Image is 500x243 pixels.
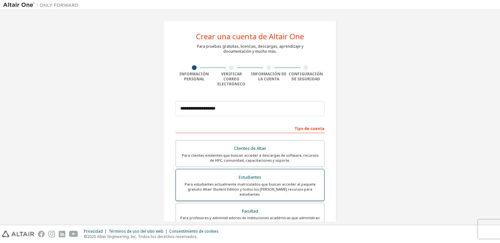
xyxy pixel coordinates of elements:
[84,234,222,239] p: ©
[250,72,287,82] div: Información de la cuenta
[87,234,198,239] font: 2025 Altair Engineering, Inc. Todos los derechos reservados.
[109,229,169,234] div: Términos de uso del sitio web
[180,173,320,182] div: Estudiantes
[180,207,320,216] div: Facultad
[180,153,320,163] div: Para clientes existentes que buscan acceder a descargas de software, recursos de HPC, comunidad, ...
[197,44,303,54] div: Para pruebas gratuitas, licencias, descargas, aprendizaje y documentación y mucho más.
[180,215,320,225] div: Para profesores y administradores de instituciones académicas que administran estudiantes y acced...
[213,72,250,87] div: Verificar correo electrónico
[2,231,34,237] img: altair_logo.svg
[176,123,324,133] div: Tipo de cuenta
[176,72,213,82] div: Información personal
[196,33,304,40] div: Crear una cuenta de Altair One
[69,231,78,237] img: youtube.svg
[180,144,320,153] div: Clientes de Altair
[3,2,82,8] img: Altair Uno
[59,231,65,237] img: linkedin.svg
[169,229,222,234] div: Consentimiento de cookies
[38,231,45,237] img: facebook.svg
[180,182,320,197] div: Para estudiantes actualmente matriculados que buscan acceder al paquete gratuito Altair Student E...
[48,231,55,237] img: instagram.svg
[84,229,109,234] div: Privacidad
[287,72,325,82] div: Configuración de seguridad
